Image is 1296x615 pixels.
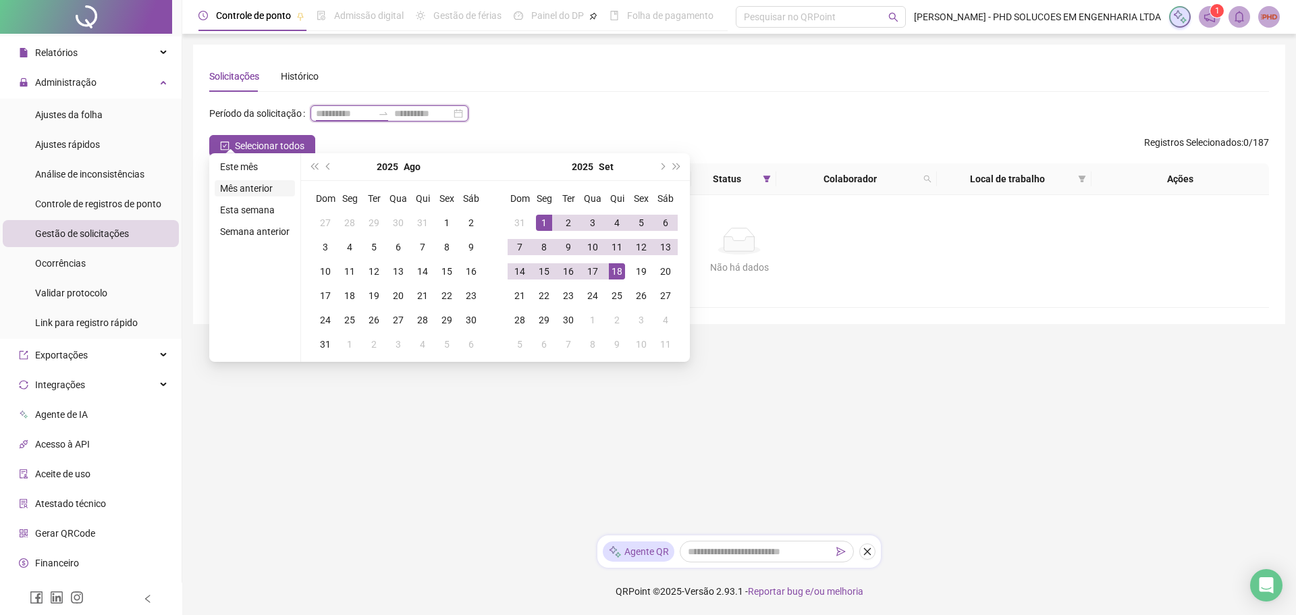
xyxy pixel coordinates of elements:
[35,498,106,509] span: Atestado técnico
[605,332,629,356] td: 2025-10-09
[556,332,580,356] td: 2025-10-07
[386,284,410,308] td: 2025-08-20
[366,263,382,279] div: 12
[362,259,386,284] td: 2025-08-12
[633,312,649,328] div: 3
[653,308,678,332] td: 2025-10-04
[362,308,386,332] td: 2025-08-26
[435,211,459,235] td: 2025-08-01
[684,586,714,597] span: Versão
[225,260,1253,275] div: Não há dados
[512,312,528,328] div: 28
[657,336,674,352] div: 11
[439,336,455,352] div: 5
[512,263,528,279] div: 14
[605,259,629,284] td: 2025-09-18
[508,308,532,332] td: 2025-09-28
[362,211,386,235] td: 2025-07-29
[433,10,502,21] span: Gestão de férias
[362,186,386,211] th: Ter
[629,259,653,284] td: 2025-09-19
[657,288,674,304] div: 27
[414,288,431,304] div: 21
[863,547,872,556] span: close
[35,558,79,568] span: Financeiro
[35,469,90,479] span: Aceite de uso
[629,308,653,332] td: 2025-10-03
[836,547,846,556] span: send
[216,10,291,21] span: Controle de ponto
[35,77,97,88] span: Administração
[410,259,435,284] td: 2025-08-14
[386,186,410,211] th: Qua
[532,284,556,308] td: 2025-09-22
[1233,11,1245,23] span: bell
[414,312,431,328] div: 28
[580,308,605,332] td: 2025-10-01
[439,288,455,304] div: 22
[697,171,758,186] span: Status
[390,312,406,328] div: 27
[585,288,601,304] div: 24
[654,153,669,180] button: next-year
[35,109,103,120] span: Ajustes da folha
[653,259,678,284] td: 2025-09-20
[556,284,580,308] td: 2025-09-23
[532,235,556,259] td: 2025-09-08
[410,308,435,332] td: 2025-08-28
[313,186,337,211] th: Dom
[30,591,43,604] span: facebook
[605,308,629,332] td: 2025-10-02
[342,288,358,304] div: 18
[337,284,362,308] td: 2025-08-18
[215,180,295,196] li: Mês anterior
[514,11,523,20] span: dashboard
[414,336,431,352] div: 4
[633,336,649,352] div: 10
[416,11,425,20] span: sun
[1204,11,1216,23] span: notification
[585,263,601,279] div: 17
[580,235,605,259] td: 2025-09-10
[337,332,362,356] td: 2025-09-01
[1215,6,1220,16] span: 1
[378,108,389,119] span: swap-right
[580,259,605,284] td: 2025-09-17
[390,239,406,255] div: 6
[609,288,625,304] div: 25
[390,263,406,279] div: 13
[35,228,129,239] span: Gestão de solicitações
[209,69,259,84] div: Solicitações
[508,186,532,211] th: Dom
[605,235,629,259] td: 2025-09-11
[435,284,459,308] td: 2025-08-22
[362,235,386,259] td: 2025-08-05
[410,284,435,308] td: 2025-08-21
[435,332,459,356] td: 2025-09-05
[508,259,532,284] td: 2025-09-14
[209,103,310,124] label: Período da solicitação
[748,586,863,597] span: Reportar bug e/ou melhoria
[512,215,528,231] div: 31
[536,288,552,304] div: 22
[1172,9,1187,24] img: sparkle-icon.fc2bf0ac1784a2077858766a79e2daf3.svg
[556,235,580,259] td: 2025-09-09
[536,215,552,231] div: 1
[459,186,483,211] th: Sáb
[536,263,552,279] div: 15
[342,312,358,328] div: 25
[580,332,605,356] td: 2025-10-08
[317,11,326,20] span: file-done
[512,239,528,255] div: 7
[609,215,625,231] div: 4
[508,332,532,356] td: 2025-10-05
[313,211,337,235] td: 2025-07-27
[572,153,593,180] button: year panel
[599,153,614,180] button: month panel
[653,332,678,356] td: 2025-10-11
[605,186,629,211] th: Qui
[342,239,358,255] div: 4
[670,153,684,180] button: super-next-year
[585,215,601,231] div: 3
[459,308,483,332] td: 2025-08-30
